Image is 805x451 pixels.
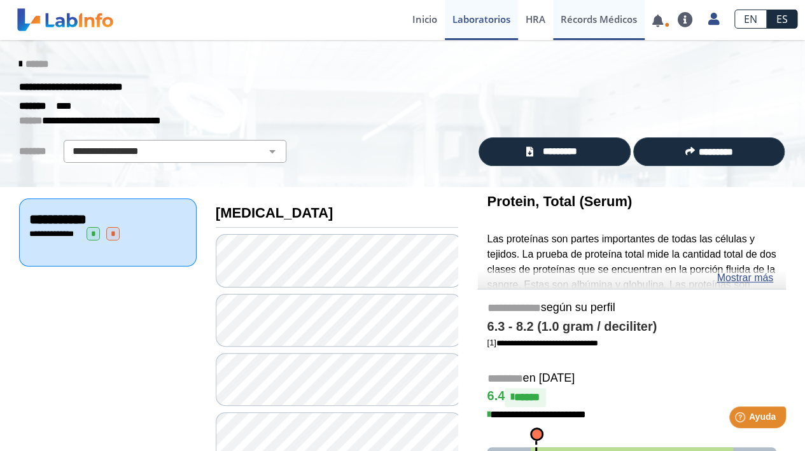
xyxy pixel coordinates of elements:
[487,193,632,209] b: Protein, Total (Serum)
[216,205,333,221] b: [MEDICAL_DATA]
[526,13,545,25] span: HRA
[767,10,797,29] a: ES
[734,10,767,29] a: EN
[487,338,598,347] a: [1]
[692,401,791,437] iframe: Help widget launcher
[487,371,776,386] h5: en [DATE]
[717,270,773,286] a: Mostrar más
[487,388,776,407] h4: 6.4
[487,301,776,316] h5: según su perfil
[487,232,776,338] p: Las proteínas son partes importantes de todas las células y tejidos. La prueba de proteína total ...
[487,319,776,335] h4: 6.3 - 8.2 (1.0 gram / deciliter)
